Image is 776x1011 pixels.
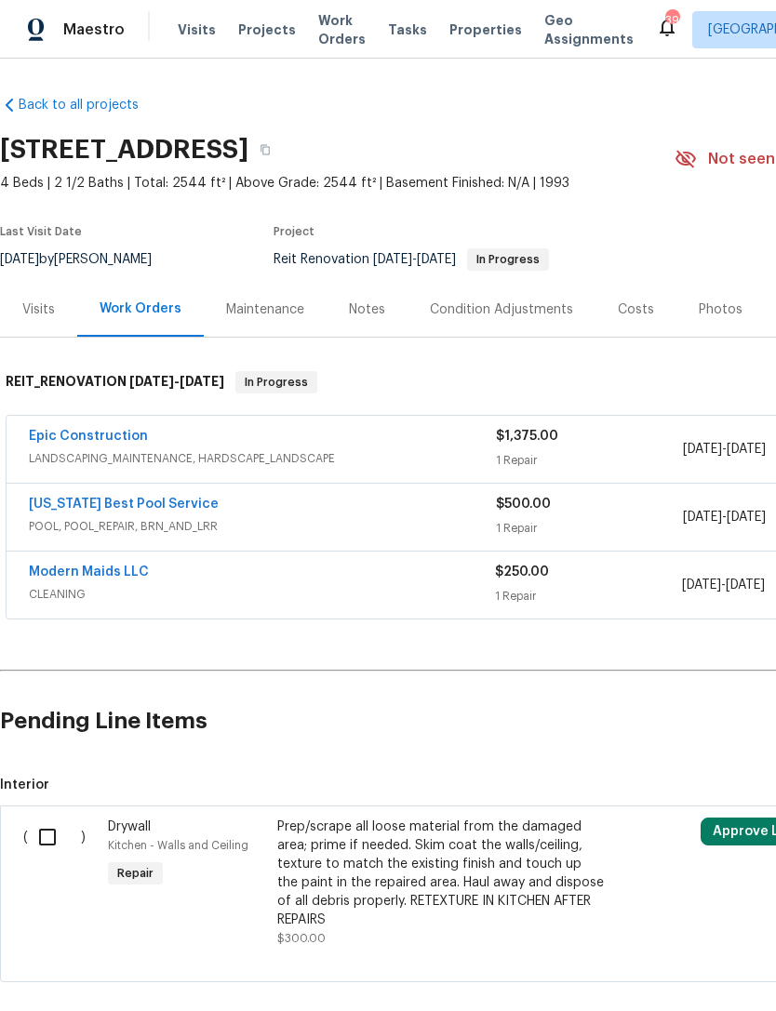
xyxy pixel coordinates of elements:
span: Maestro [63,20,125,39]
div: 1 Repair [495,587,681,605]
span: Visits [178,20,216,39]
div: 1 Repair [496,451,683,470]
span: CLEANING [29,585,495,604]
span: In Progress [237,373,315,392]
div: ( ) [18,812,102,953]
div: Maintenance [226,300,304,319]
a: Modern Maids LLC [29,565,149,579]
div: Notes [349,300,385,319]
span: In Progress [469,254,547,265]
span: $500.00 [496,498,551,511]
button: Copy Address [248,133,282,166]
span: [DATE] [373,253,412,266]
span: [DATE] [682,579,721,592]
div: Photos [699,300,743,319]
span: Repair [110,864,161,883]
span: Project [274,226,314,237]
a: [US_STATE] Best Pool Service [29,498,219,511]
span: Work Orders [318,11,366,48]
div: 39 [665,11,678,30]
span: Geo Assignments [544,11,634,48]
div: Visits [22,300,55,319]
span: - [683,508,766,526]
span: [DATE] [683,511,722,524]
span: $1,375.00 [496,430,558,443]
span: Kitchen - Walls and Ceiling [108,840,248,851]
div: Condition Adjustments [430,300,573,319]
span: $300.00 [277,933,326,944]
span: [DATE] [129,375,174,388]
span: [DATE] [180,375,224,388]
span: Drywall [108,820,151,833]
span: [DATE] [683,443,722,456]
span: $250.00 [495,565,549,579]
div: Work Orders [100,299,181,318]
span: - [682,576,765,594]
span: Projects [238,20,296,39]
a: Epic Construction [29,430,148,443]
span: [DATE] [417,253,456,266]
span: [DATE] [726,579,765,592]
span: POOL, POOL_REPAIR, BRN_AND_LRR [29,517,496,536]
span: LANDSCAPING_MAINTENANCE, HARDSCAPE_LANDSCAPE [29,449,496,468]
span: Properties [449,20,522,39]
span: - [683,440,766,459]
span: Reit Renovation [274,253,549,266]
span: [DATE] [727,443,766,456]
div: 1 Repair [496,519,683,538]
div: Prep/scrape all loose material from the damaged area; prime if needed. Skim coat the walls/ceilin... [277,818,605,929]
h6: REIT_RENOVATION [6,371,224,393]
div: Costs [618,300,654,319]
span: [DATE] [727,511,766,524]
span: - [373,253,456,266]
span: Tasks [388,23,427,36]
span: - [129,375,224,388]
